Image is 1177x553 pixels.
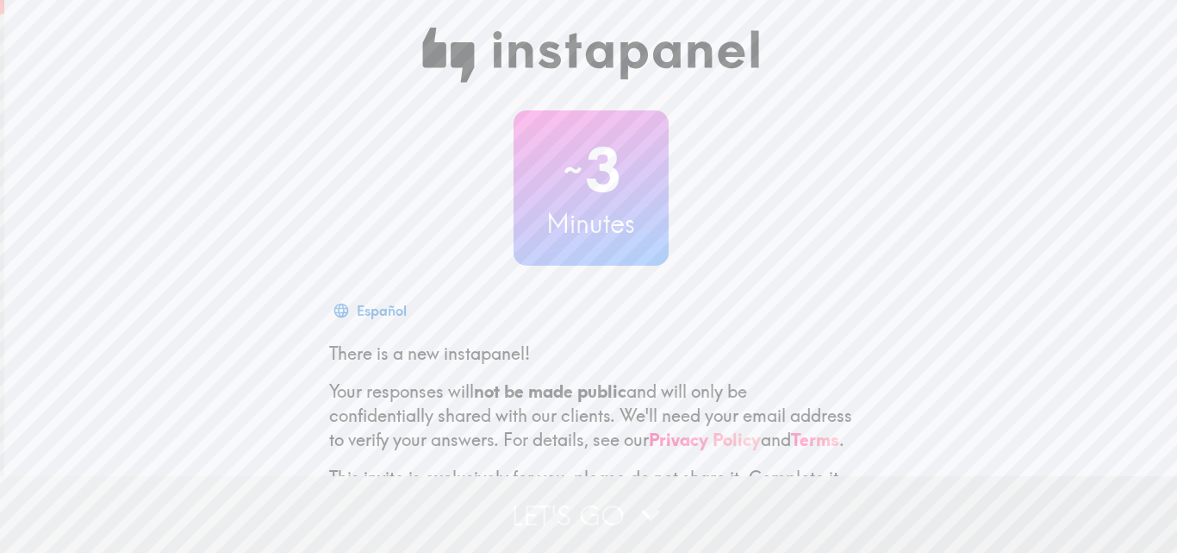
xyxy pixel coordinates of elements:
p: Your responses will and will only be confidentially shared with our clients. We'll need your emai... [329,380,853,452]
span: There is a new instapanel! [329,342,530,364]
a: Terms [791,429,839,450]
b: not be made public [474,380,626,402]
h2: 3 [514,135,669,205]
a: Privacy Policy [649,429,761,450]
div: Español [357,298,407,323]
h3: Minutes [514,205,669,242]
img: Instapanel [422,28,760,83]
button: Español [329,293,414,328]
span: ~ [561,144,585,196]
p: This invite is exclusively for you, please do not share it. Complete it soon because spots are li... [329,466,853,514]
